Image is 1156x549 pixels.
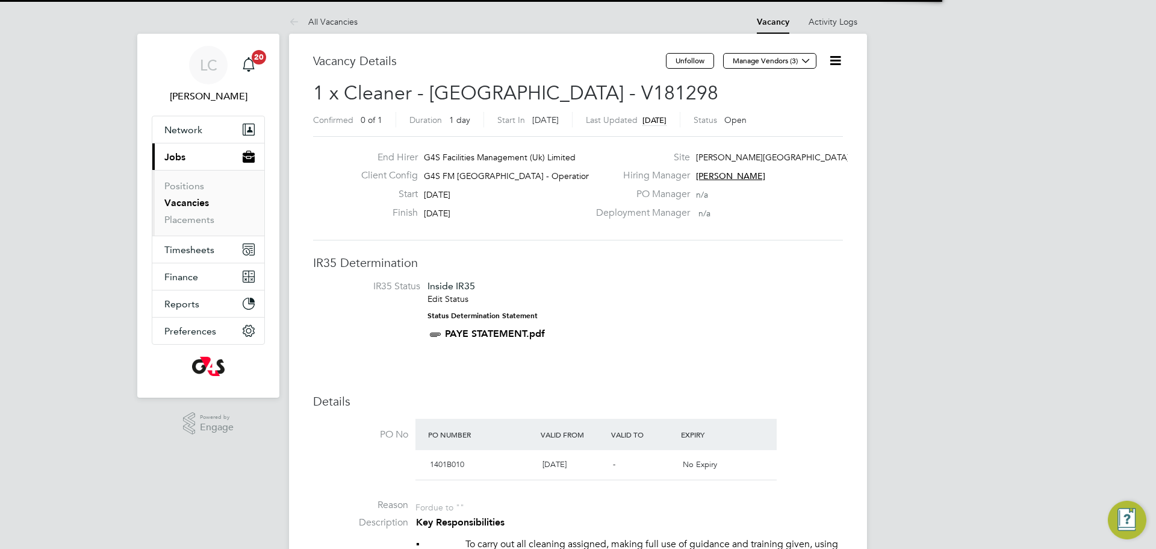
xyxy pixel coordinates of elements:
a: Positions [164,180,204,192]
label: IR35 Status [325,280,420,293]
span: n/a [698,208,710,219]
span: Open [724,115,747,125]
button: Jobs [152,143,264,170]
label: Hiring Manager [589,169,690,182]
div: Expiry [678,424,748,445]
label: Client Config [352,169,418,182]
a: 20 [237,46,261,84]
h3: Vacancy Details [313,53,666,69]
button: Network [152,116,264,143]
a: All Vacancies [289,16,358,27]
label: Deployment Manager [589,207,690,219]
span: Lilingxi Chen [152,89,265,104]
span: Preferences [164,325,216,337]
div: Valid From [538,424,608,445]
span: Engage [200,422,234,433]
div: PO Number [425,424,538,445]
span: [DATE] [424,208,450,219]
button: Finance [152,263,264,290]
a: LC[PERSON_NAME] [152,46,265,104]
a: Edit Status [427,293,468,304]
span: Timesheets [164,244,214,256]
span: n/a [696,189,708,200]
button: Engage Resource Center [1108,501,1146,539]
span: Powered by [200,412,234,422]
label: Duration [409,115,442,125]
label: Site [589,151,690,164]
span: [DATE] [542,459,567,469]
label: Reason [313,499,408,512]
span: [PERSON_NAME][GEOGRAPHIC_DATA] [696,152,850,163]
label: Start In [497,115,525,125]
label: Last Updated [586,115,638,125]
label: Status [694,115,717,125]
span: Jobs [164,151,185,163]
span: [DATE] [424,189,450,200]
div: For due to "" [415,499,464,513]
span: 1401B010 [430,459,464,469]
label: PO Manager [589,188,690,201]
label: Start [352,188,418,201]
button: Manage Vendors (3) [723,53,816,69]
span: [PERSON_NAME] [696,171,765,181]
span: G4S Facilities Management (Uk) Limited [424,152,576,163]
span: [DATE] [642,115,667,125]
span: 20 [252,50,266,64]
div: Jobs [152,170,264,236]
label: Confirmed [313,115,353,125]
span: 1 day [449,115,470,125]
a: Activity Logs [809,16,857,27]
label: PO No [313,428,408,441]
a: Go to home page [152,357,265,376]
span: 1 x Cleaner - [GEOGRAPHIC_DATA] - V181298 [313,81,718,105]
h3: IR35 Determination [313,255,843,271]
span: 0 of 1 [361,115,382,125]
nav: Main navigation [137,34,279,398]
span: - [613,459,615,469]
label: End Hirer [352,151,418,164]
span: [DATE] [532,115,559,125]
a: Powered byEngage [183,412,234,435]
a: Placements [164,214,214,225]
h3: Details [313,394,843,409]
a: Vacancies [164,197,209,209]
strong: Key Responsibilities [416,516,505,528]
button: Unfollow [666,53,714,69]
img: g4s-logo-retina.png [192,357,225,376]
span: Reports [164,298,199,310]
span: No Expiry [683,459,717,469]
strong: Status Determination Statement [427,312,538,320]
span: Network [164,124,202,136]
label: Finish [352,207,418,219]
button: Timesheets [152,236,264,263]
label: Description [313,516,408,529]
div: Valid To [608,424,679,445]
a: PAYE STATEMENT.pdf [445,328,545,339]
a: Vacancy [757,17,789,27]
span: G4S FM [GEOGRAPHIC_DATA] - Operational [424,171,597,181]
span: Finance [164,271,198,283]
button: Reports [152,290,264,317]
button: Preferences [152,318,264,344]
span: Inside IR35 [427,280,475,292]
span: LC [200,57,217,73]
